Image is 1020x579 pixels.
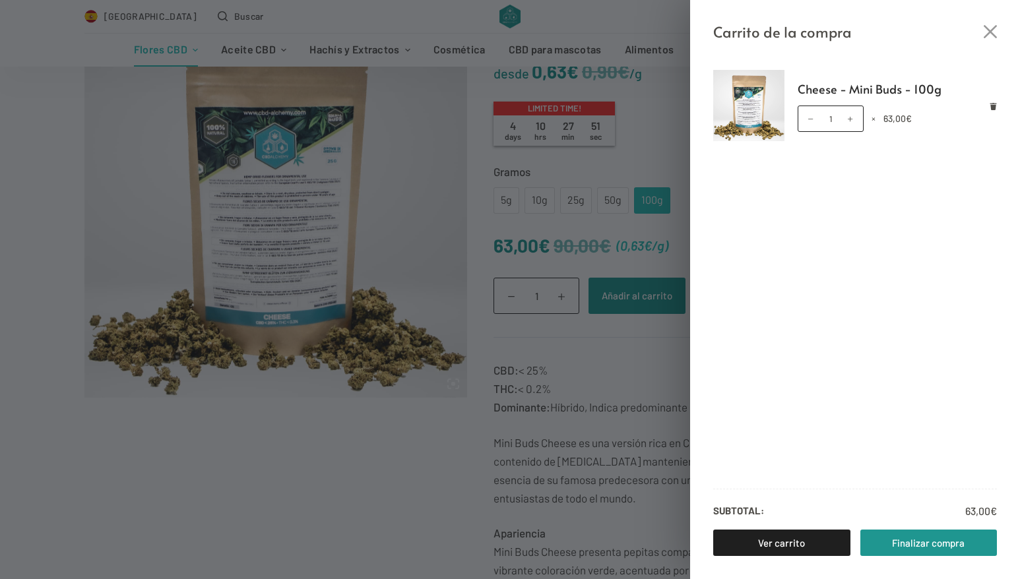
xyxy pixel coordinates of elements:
span: Carrito de la compra [713,20,852,44]
a: Cheese - Mini Buds - 100g [798,79,998,99]
strong: Subtotal: [713,503,764,520]
span: € [906,113,912,124]
bdi: 63,00 [883,113,912,124]
a: Ver carrito [713,530,850,556]
a: Finalizar compra [860,530,998,556]
span: € [990,504,997,517]
bdi: 63,00 [965,504,997,517]
button: Cerrar el cajón del carrito [984,25,997,38]
span: × [872,113,876,124]
input: Cantidad de productos [798,106,864,132]
a: Eliminar Cheese - Mini Buds - 100g del carrito [990,102,997,109]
